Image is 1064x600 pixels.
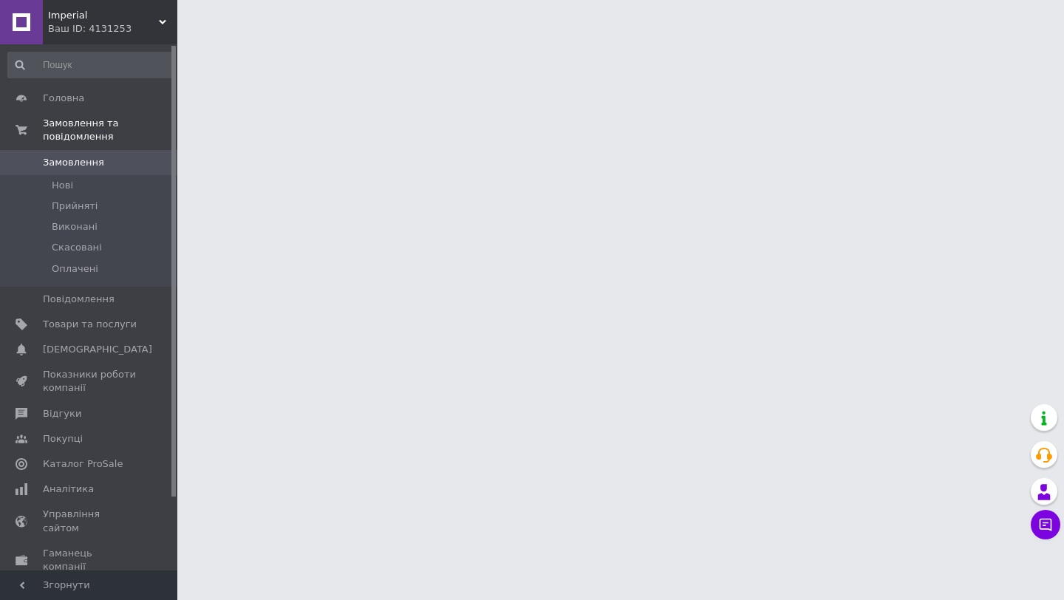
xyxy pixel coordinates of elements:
[43,483,94,496] span: Аналітика
[43,293,115,306] span: Повідомлення
[52,200,98,213] span: Прийняті
[43,407,81,420] span: Відгуки
[7,52,174,78] input: Пошук
[43,432,83,446] span: Покупці
[43,156,104,169] span: Замовлення
[52,179,73,192] span: Нові
[52,241,102,254] span: Скасовані
[43,508,137,534] span: Управління сайтом
[43,92,84,105] span: Головна
[52,220,98,233] span: Виконані
[48,9,159,22] span: Imperial
[43,368,137,395] span: Показники роботи компанії
[48,22,177,35] div: Ваш ID: 4131253
[43,457,123,471] span: Каталог ProSale
[43,547,137,573] span: Гаманець компанії
[43,318,137,331] span: Товари та послуги
[43,343,152,356] span: [DEMOGRAPHIC_DATA]
[43,117,177,143] span: Замовлення та повідомлення
[1031,510,1060,539] button: Чат з покупцем
[52,262,98,276] span: Оплачені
